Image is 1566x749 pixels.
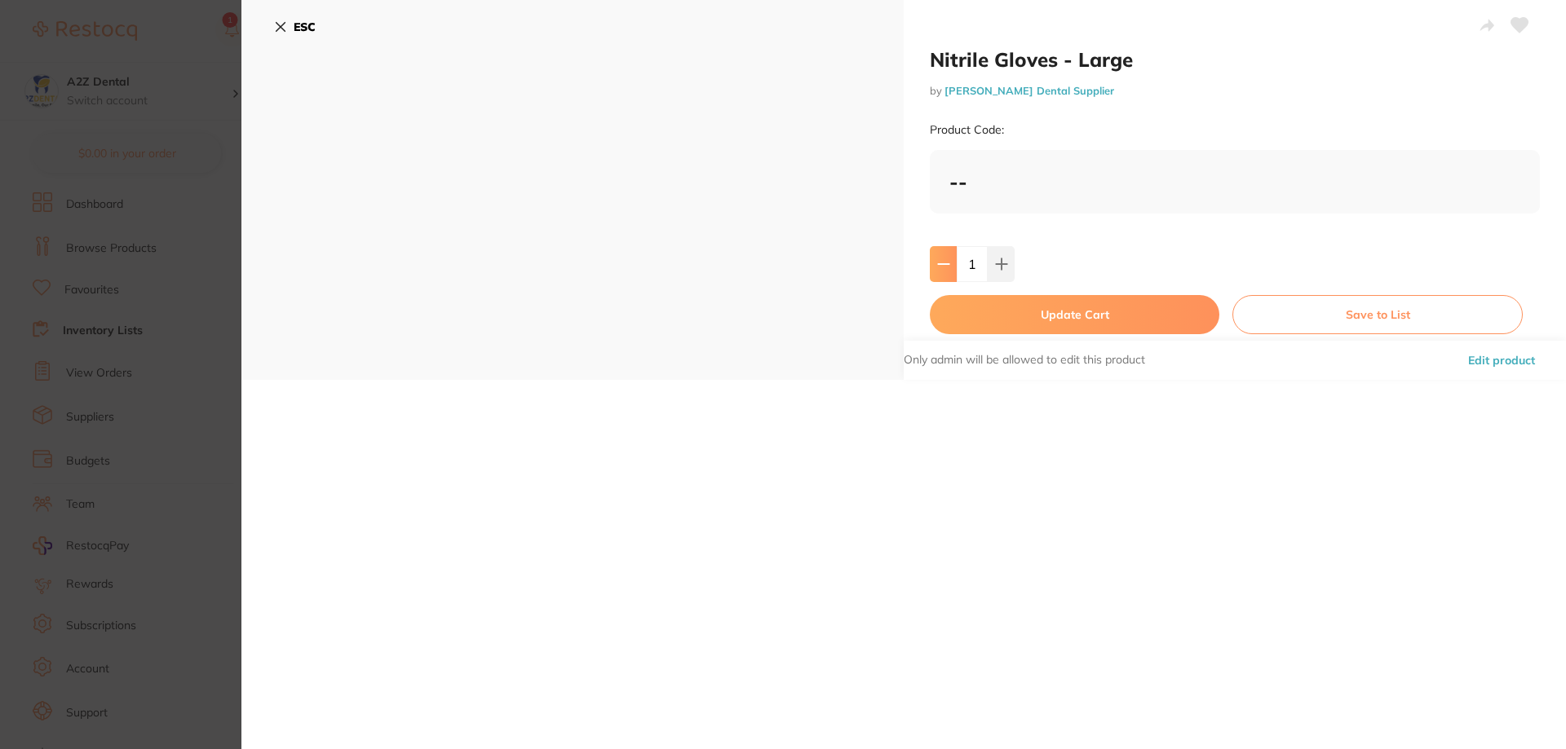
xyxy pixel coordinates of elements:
button: Edit product [1463,341,1540,380]
button: ESC [274,13,316,41]
small: Product Code: [930,123,1004,137]
small: by [930,85,1540,97]
h2: Nitrile Gloves - Large [930,47,1540,72]
b: -- [949,170,967,194]
a: [PERSON_NAME] Dental Supplier [944,84,1114,97]
p: Only admin will be allowed to edit this product [904,352,1145,368]
b: ESC [294,20,316,34]
button: Save to List [1232,295,1523,334]
button: Update Cart [930,295,1219,334]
